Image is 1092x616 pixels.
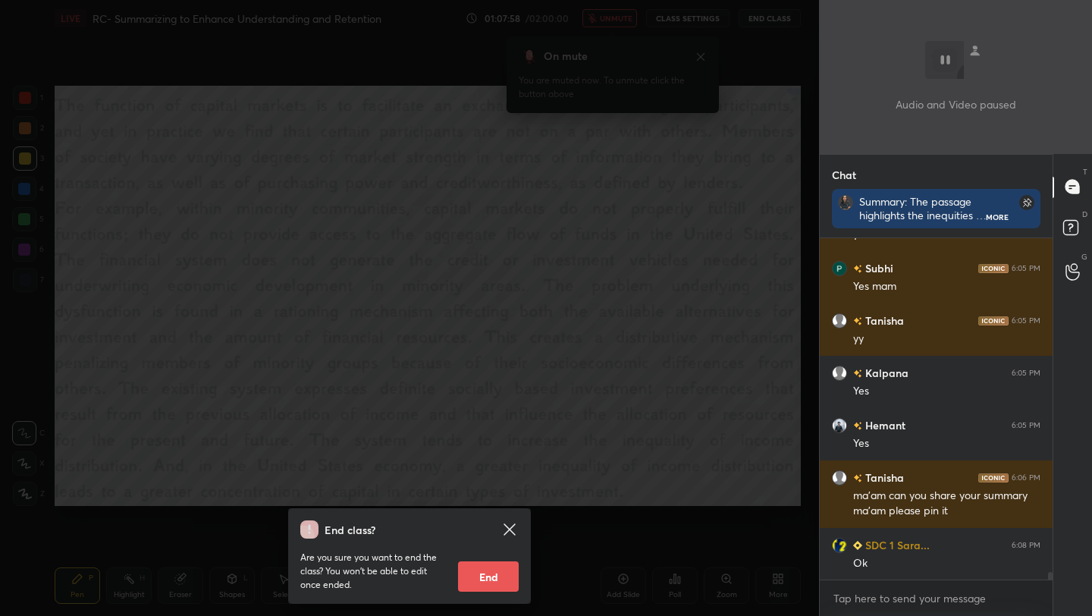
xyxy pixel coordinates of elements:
[832,313,847,328] img: default.png
[862,365,908,381] h6: Kalpana
[853,265,862,273] img: no-rating-badge.077c3623.svg
[862,313,904,328] h6: Tanisha
[853,489,1040,504] div: ma'am can you share your summary
[978,316,1009,325] img: iconic-dark.1390631f.png
[862,470,904,486] h6: Tanisha
[853,384,1040,399] div: Yes
[853,556,1040,571] div: Ok
[325,522,375,538] h4: End class?
[1012,368,1040,377] div: 6:05 PM
[1083,166,1087,178] p: T
[853,227,1040,242] div: yes
[1012,540,1040,549] div: 6:08 PM
[820,155,868,195] p: Chat
[832,470,847,485] img: default.png
[862,417,905,433] h6: Hemant
[458,561,519,592] button: End
[300,551,446,592] p: Are you sure you want to end the class? You won’t be able to edit once ended.
[820,238,1053,580] div: grid
[1081,251,1087,262] p: G
[853,332,1040,347] div: yy
[1082,209,1087,220] p: D
[896,96,1016,112] p: Audio and Video paused
[832,260,847,275] img: AAcHTtex3J8sCyCmtvEg6vo5B8Yhl17LARFnq-Mtg1j_-O-X=s96-c
[853,279,1040,294] div: Yes mam
[1012,473,1040,482] div: 6:06 PM
[832,537,847,552] img: e19b8b0d283646b7ae75a0ceff1e0e69.jpg
[838,195,853,210] img: 4ec84c9df1e94859877aaf94430cd378.png
[862,537,930,553] h6: SDC 1 Sara...
[1012,420,1040,429] div: 6:05 PM
[853,369,862,378] img: no-rating-badge.077c3623.svg
[986,212,1009,222] div: More
[1012,263,1040,272] div: 6:05 PM
[978,263,1009,272] img: iconic-dark.1390631f.png
[978,473,1009,482] img: iconic-dark.1390631f.png
[832,365,847,380] img: default.png
[862,260,893,276] h6: Subhi
[853,541,862,550] img: Learner_Badge_beginner_1_8b307cf2a0.svg
[1012,316,1040,325] div: 6:05 PM
[859,195,987,222] div: Summary: The passage highlights the inequities in capital markets, particularly how minority comm...
[853,436,1040,451] div: Yes
[853,504,1040,519] div: ma'am please pin it
[853,474,862,482] img: no-rating-badge.077c3623.svg
[853,317,862,325] img: no-rating-badge.077c3623.svg
[853,422,862,430] img: no-rating-badge.077c3623.svg
[832,417,847,432] img: 3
